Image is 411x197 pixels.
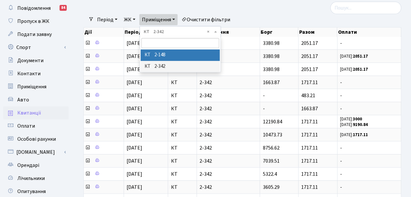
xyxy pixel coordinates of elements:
span: - [340,41,398,46]
th: Період [124,27,168,37]
span: 2-342 [199,67,257,72]
span: 2051.17 [301,40,318,47]
span: - [263,92,265,99]
span: 1717.11 [301,157,318,165]
span: Приміщення [17,83,46,90]
span: 3380.98 [263,66,279,73]
a: Контакти [3,67,69,80]
span: [DATE] [127,184,142,191]
div: 84 [60,5,67,11]
span: Авто [17,96,29,103]
span: 1717.11 [301,170,318,178]
span: - [340,80,398,85]
span: - [263,105,265,112]
small: [DATE]: [340,66,368,72]
span: 10473.73 [263,131,282,138]
span: Пропуск в ЖК [17,18,49,25]
span: 3605.29 [263,184,279,191]
span: КТ [171,93,194,98]
a: Особові рахунки [3,133,69,146]
span: [DATE] [127,79,142,86]
span: КТ 2-342 [140,26,221,37]
input: Пошук... [330,2,401,14]
span: 2-342 [199,119,257,124]
span: - [340,185,398,190]
a: Пропуск в ЖК [3,15,69,28]
th: Оплати [337,27,401,37]
a: [DOMAIN_NAME] [3,146,69,159]
span: - [340,145,398,151]
a: Документи [3,54,69,67]
th: Разом [298,27,337,37]
span: - [340,106,398,111]
a: ЖК [121,14,138,25]
li: КТ 2-342 [141,61,220,72]
span: 2-342 [199,145,257,151]
a: Спорт [3,41,69,54]
span: - [340,171,398,177]
small: [DATE]: [340,116,362,122]
span: 5322.4 [263,170,277,178]
span: Видалити всі елементи [207,28,209,35]
span: КТ [171,119,194,124]
span: 12190.84 [263,118,282,125]
th: Приміщення [197,27,260,37]
span: Особові рахунки [17,135,56,143]
span: [DATE] [127,53,142,60]
span: [DATE] [127,144,142,152]
a: Період [94,14,120,25]
span: [DATE] [127,105,142,112]
b: 1717.11 [353,132,368,138]
span: 2-342 [199,132,257,137]
small: [DATE]: [340,122,368,128]
a: Повідомлення84 [3,2,69,15]
span: КТ [171,132,194,137]
a: Подати заявку [3,28,69,41]
span: 1717.11 [301,184,318,191]
span: 3380.98 [263,53,279,60]
span: 1717.11 [301,79,318,86]
span: 2-342 [199,158,257,164]
a: Приміщення [139,14,178,25]
small: [DATE]: [340,132,368,138]
span: Оплати [17,122,35,130]
span: [DATE] [127,66,142,73]
span: 1663.87 [263,79,279,86]
span: КТ [171,80,194,85]
a: Квитанції [3,106,69,119]
b: 2051.17 [353,53,368,59]
span: 1717.11 [301,131,318,138]
span: [DATE] [127,131,142,138]
span: 2-342 [199,106,257,111]
span: 2-342 [199,54,257,59]
li: КТ 2-148 [141,49,220,61]
span: КТ [171,145,194,151]
span: 2051.17 [301,66,318,73]
span: Повідомлення [17,5,51,12]
span: КТ [171,185,194,190]
span: - [340,93,398,98]
span: Квитанції [17,109,41,116]
a: Очистити фільтри [179,14,233,25]
span: КТ [171,106,194,111]
span: Документи [17,57,43,64]
b: 9190.84 [353,122,368,128]
span: КТ [171,158,194,164]
span: Орендарі [17,162,39,169]
span: 2-342 [199,171,257,177]
span: 2-342 [199,185,257,190]
span: - [340,158,398,164]
span: Опитування [17,188,46,195]
span: 8756.62 [263,144,279,152]
span: КТ [171,171,194,177]
b: 3000 [353,116,362,122]
small: [DATE]: [340,53,368,59]
a: Приміщення [3,80,69,93]
span: [DATE] [127,157,142,165]
span: 3380.98 [263,40,279,47]
a: Авто [3,93,69,106]
span: 2051.17 [301,53,318,60]
a: Оплати [3,119,69,133]
span: [DATE] [127,40,142,47]
span: Лічильники [17,175,45,182]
